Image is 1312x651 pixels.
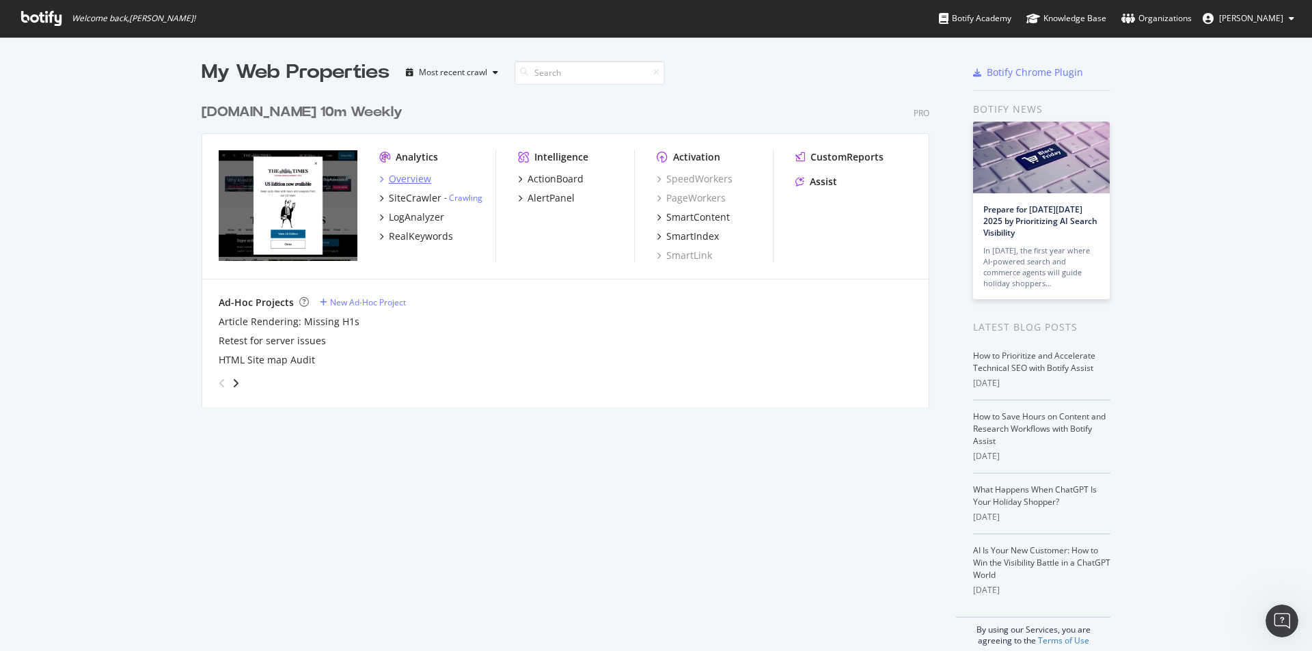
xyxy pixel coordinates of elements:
div: Activation [673,150,720,164]
div: Latest Blog Posts [973,320,1110,335]
a: SmartIndex [657,230,719,243]
a: Prepare for [DATE][DATE] 2025 by Prioritizing AI Search Visibility [983,204,1097,238]
div: [DATE] [973,511,1110,523]
a: [DOMAIN_NAME] 10m Weekly [202,102,408,122]
div: Pro [914,107,929,119]
a: SpeedWorkers [657,172,733,186]
a: Retest for server issues [219,334,326,348]
div: Botify news [973,102,1110,117]
button: Most recent crawl [400,61,504,83]
div: [DOMAIN_NAME] 10m Weekly [202,102,402,122]
a: Botify Chrome Plugin [973,66,1083,79]
div: Botify Chrome Plugin [987,66,1083,79]
div: SmartContent [666,210,730,224]
a: CustomReports [795,150,884,164]
a: How to Prioritize and Accelerate Technical SEO with Botify Assist [973,350,1095,374]
a: SmartLink [657,249,712,262]
a: What Happens When ChatGPT Is Your Holiday Shopper? [973,484,1097,508]
a: Article Rendering: Missing H1s [219,315,359,329]
a: AlertPanel [518,191,575,205]
div: angle-left [213,372,231,394]
a: Overview [379,172,431,186]
div: SiteCrawler [389,191,441,205]
input: Search [515,61,665,85]
button: [PERSON_NAME] [1192,8,1305,29]
a: LogAnalyzer [379,210,444,224]
a: RealKeywords [379,230,453,243]
div: My Web Properties [202,59,389,86]
div: By using our Services, you are agreeing to the [956,617,1110,646]
a: How to Save Hours on Content and Research Workflows with Botify Assist [973,411,1106,447]
div: Ad-Hoc Projects [219,296,294,309]
div: CustomReports [810,150,884,164]
div: [DATE] [973,450,1110,462]
div: Intelligence [534,150,588,164]
iframe: Intercom live chat [1266,605,1298,637]
a: PageWorkers [657,191,726,205]
div: In [DATE], the first year where AI-powered search and commerce agents will guide holiday shoppers… [983,245,1099,289]
div: Knowledge Base [1026,12,1106,25]
div: Overview [389,172,431,186]
a: AI Is Your New Customer: How to Win the Visibility Battle in a ChatGPT World [973,544,1110,581]
div: LogAnalyzer [389,210,444,224]
a: SmartContent [657,210,730,224]
div: Assist [810,175,837,189]
a: Assist [795,175,837,189]
span: Karina Kumykova [1219,12,1283,24]
div: SmartIndex [666,230,719,243]
img: www.TheTimes.co.uk [219,150,357,261]
a: ActionBoard [518,172,584,186]
div: RealKeywords [389,230,453,243]
a: HTML Site map Audit [219,353,315,367]
div: ActionBoard [528,172,584,186]
a: SiteCrawler- Crawling [379,191,482,205]
div: Analytics [396,150,438,164]
div: Organizations [1121,12,1192,25]
div: grid [202,86,940,407]
div: angle-right [231,376,241,390]
div: [DATE] [973,377,1110,389]
a: Crawling [449,192,482,204]
span: Welcome back, [PERSON_NAME] ! [72,13,195,24]
div: Most recent crawl [419,68,487,77]
img: Prepare for Black Friday 2025 by Prioritizing AI Search Visibility [973,122,1110,193]
a: Terms of Use [1038,635,1089,646]
div: New Ad-Hoc Project [330,296,406,308]
a: New Ad-Hoc Project [320,296,406,308]
div: - [444,192,482,204]
div: [DATE] [973,584,1110,596]
div: Botify Academy [939,12,1011,25]
div: AlertPanel [528,191,575,205]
